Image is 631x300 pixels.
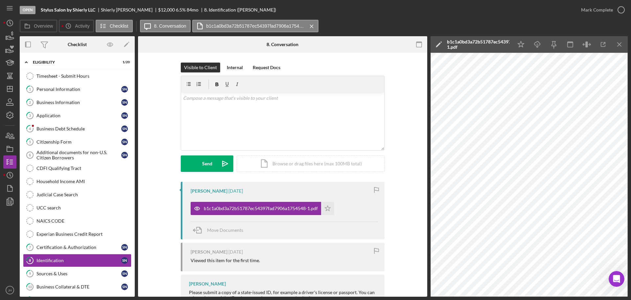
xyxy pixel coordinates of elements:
[36,113,121,118] div: Application
[36,205,131,210] div: UCC search
[33,60,113,64] div: Eligibility
[29,153,31,157] tspan: 6
[202,155,212,172] div: Send
[29,100,31,104] tspan: 2
[191,222,250,238] button: Move Documents
[121,139,128,145] div: S N
[23,280,131,293] a: 10Business Collateral & DTESN
[267,42,298,47] div: 8. Conversation
[29,87,31,91] tspan: 1
[574,3,628,16] button: Mark Complete
[228,249,243,255] time: 2025-07-18 18:18
[23,69,131,83] a: Timesheet - Submit Hours
[23,83,131,96] a: 1Personal InformationSN
[184,63,217,72] div: Visible to Client
[36,87,121,92] div: Personal Information
[228,188,243,194] time: 2025-07-21 18:27
[29,271,31,276] tspan: 9
[68,42,87,47] div: Checklist
[59,20,94,32] button: Activity
[36,232,131,237] div: Experian Business Credit Report
[207,227,243,233] span: Move Documents
[110,23,129,29] label: Checklist
[41,7,95,13] b: Stylus Salon by Shierly LLC
[29,245,31,249] tspan: 7
[36,179,131,184] div: Household Income AMI
[121,257,128,264] div: S N
[121,284,128,290] div: S N
[23,228,131,241] a: Experian Business Credit Report
[121,86,128,93] div: S N
[36,258,121,263] div: Identification
[36,166,131,171] div: CDFI Qualifying Tract
[23,149,131,162] a: 6Additional documents for non-U.S. Citizen BorrowersSN
[23,109,131,122] a: 3ApplicationSN
[23,122,131,135] a: 4Business Debt ScheduleSN
[154,23,186,29] label: 8. Conversation
[253,63,280,72] div: Request Docs
[28,285,32,289] tspan: 10
[191,249,227,255] div: [PERSON_NAME]
[29,113,31,118] tspan: 3
[23,201,131,214] a: UCC search
[191,258,260,263] div: Viewed this item for the first time.
[36,218,131,224] div: NAICS CODE
[249,63,284,72] button: Request Docs
[204,7,276,13] div: 8. Identification ([PERSON_NAME])
[121,152,128,158] div: S N
[121,125,128,132] div: S N
[447,39,509,50] div: b1c1a0bd3a72b51787ec54397fad7906a1754548-1.pdf
[23,254,131,267] a: 8IdentificationSN
[36,192,131,197] div: Judicial Case Search
[20,20,57,32] button: Overview
[29,126,31,131] tspan: 4
[140,20,191,32] button: 8. Conversation
[189,281,226,286] div: [PERSON_NAME]
[581,3,613,16] div: Mark Complete
[96,20,133,32] button: Checklist
[36,73,131,79] div: Timesheet - Submit Hours
[121,112,128,119] div: S N
[23,162,131,175] a: CDFI Qualifying Tract
[20,6,35,14] div: Open
[36,150,121,160] div: Additional documents for non-U.S. Citizen Borrowers
[23,135,131,149] a: 5Citizenship FormSN
[29,140,31,144] tspan: 5
[181,63,220,72] button: Visible to Client
[204,206,318,211] div: b1c1a0bd3a72b51787ec54397fad7906a1754548-1.pdf
[36,126,121,131] div: Business Debt Schedule
[23,96,131,109] a: 2Business InformationSN
[223,63,246,72] button: Internal
[181,155,233,172] button: Send
[121,244,128,251] div: S N
[29,258,31,262] tspan: 8
[36,245,121,250] div: Certification & Authorization
[36,271,121,276] div: Sources & Uses
[118,60,130,64] div: 1 / 20
[75,23,89,29] label: Activity
[36,284,121,289] div: Business Collateral & DTE
[227,63,243,72] div: Internal
[609,271,624,287] iframe: Intercom live chat
[121,270,128,277] div: S N
[206,23,305,29] label: b1c1a0bd3a72b51787ec54397fad7906a1754548-1.pdf
[23,241,131,254] a: 7Certification & AuthorizationSN
[23,267,131,280] a: 9Sources & UsesSN
[23,214,131,228] a: NAICS CODE
[191,188,227,194] div: [PERSON_NAME]
[176,7,186,13] div: 6.5 %
[187,7,199,13] div: 84 mo
[36,100,121,105] div: Business Information
[8,288,12,292] text: JH
[23,188,131,201] a: Judicial Case Search
[121,99,128,106] div: S N
[36,139,121,145] div: Citizenship Form
[158,7,175,13] span: $12,000
[23,175,131,188] a: Household Income AMI
[101,7,158,13] div: Shierly [PERSON_NAME]
[34,23,53,29] label: Overview
[192,20,318,32] button: b1c1a0bd3a72b51787ec54397fad7906a1754548-1.pdf
[3,284,16,297] button: JH
[191,202,334,215] button: b1c1a0bd3a72b51787ec54397fad7906a1754548-1.pdf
